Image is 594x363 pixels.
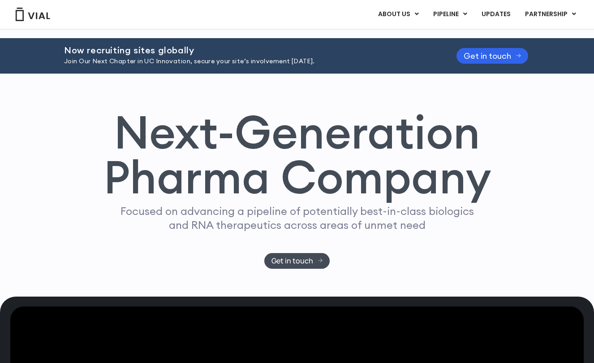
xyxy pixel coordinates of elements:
[474,7,517,22] a: UPDATES
[271,258,313,264] span: Get in touch
[15,8,51,21] img: Vial Logo
[456,48,528,64] a: Get in touch
[518,7,583,22] a: PARTNERSHIPMenu Toggle
[116,204,478,232] p: Focused on advancing a pipeline of potentially best-in-class biologics and RNA therapeutics acros...
[464,52,511,59] span: Get in touch
[371,7,426,22] a: ABOUT USMenu Toggle
[64,57,434,66] p: Join Our Next Chapter in UC Innovation, secure your site’s involvement [DATE].
[264,253,330,269] a: Get in touch
[64,45,434,55] h2: Now recruiting sites globally
[426,7,474,22] a: PIPELINEMenu Toggle
[103,109,491,200] h1: Next-Generation Pharma Company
